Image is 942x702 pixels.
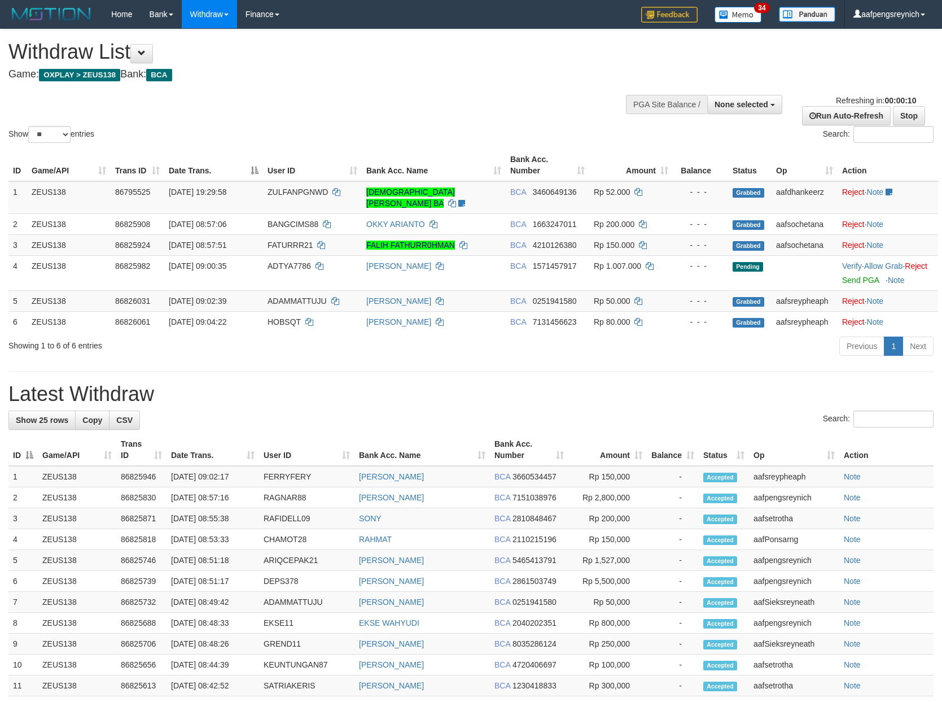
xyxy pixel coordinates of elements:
td: ZEUS138 [27,311,111,332]
a: [PERSON_NAME] [359,556,424,565]
a: [PERSON_NAME] [359,577,424,586]
td: aafpengsreynich [749,487,839,508]
td: Rp 250,000 [568,634,647,655]
td: - [647,571,699,592]
td: 3 [8,508,38,529]
span: Rp 200.000 [594,220,634,229]
a: CSV [109,411,140,430]
span: Accepted [703,473,737,482]
td: ZEUS138 [27,290,111,311]
td: 86825688 [116,613,167,634]
a: OKKY ARIANTO [366,220,425,229]
span: Grabbed [733,318,764,328]
span: BCA [510,297,526,306]
td: 6 [8,311,27,332]
a: Note [844,598,861,607]
td: Rp 1,527,000 [568,550,647,571]
td: ZEUS138 [38,634,116,655]
td: · [838,181,938,214]
span: Grabbed [733,241,764,251]
span: Rp 80.000 [594,317,630,326]
div: - - - [677,260,724,272]
select: Showentries [28,126,71,143]
td: [DATE] 08:55:38 [167,508,259,529]
td: 86825746 [116,550,167,571]
td: [DATE] 09:02:17 [167,466,259,487]
td: DEPS378 [259,571,354,592]
td: [DATE] 08:44:39 [167,655,259,675]
td: 86825830 [116,487,167,508]
span: BANGCIMS88 [268,220,318,229]
td: 9 [8,634,38,655]
td: · [838,290,938,311]
span: BCA [146,69,172,81]
td: ZEUS138 [27,234,111,255]
td: ZEUS138 [38,466,116,487]
span: BCA [510,220,526,229]
td: 5 [8,550,38,571]
a: FALIH FATHURR0HMAN [366,241,455,250]
span: [DATE] 08:57:51 [169,241,226,250]
img: MOTION_logo.png [8,6,94,23]
span: Grabbed [733,297,764,307]
span: Copy 1230418833 to clipboard [512,681,557,690]
a: Reject [842,317,865,326]
th: Trans ID: activate to sort column ascending [111,149,164,181]
span: Show 25 rows [16,416,68,425]
td: aafsochetana [772,213,838,234]
span: Copy 1663247011 to clipboard [533,220,577,229]
td: SATRIAKERIS [259,675,354,696]
td: aafsetrotha [749,508,839,529]
a: Allow Grab [864,261,902,271]
span: Pending [733,262,763,272]
a: Reject [842,297,865,306]
span: Accepted [703,494,737,503]
td: Rp 150,000 [568,529,647,550]
a: Note [867,220,884,229]
td: [DATE] 08:48:33 [167,613,259,634]
td: EKSE11 [259,613,354,634]
span: BCA [494,577,510,586]
a: [PERSON_NAME] [359,472,424,481]
span: Grabbed [733,220,764,230]
a: Next [902,337,934,356]
span: Copy 4720406697 to clipboard [512,660,557,669]
span: BCA [510,241,526,250]
td: Rp 200,000 [568,508,647,529]
td: 8 [8,613,38,634]
h1: Withdraw List [8,41,617,63]
td: [DATE] 08:51:18 [167,550,259,571]
a: [PERSON_NAME] [359,681,424,690]
a: Note [844,618,861,627]
span: Copy 3660534457 to clipboard [512,472,557,481]
td: - [647,592,699,613]
span: Accepted [703,556,737,566]
span: ZULFANPGNWD [268,188,328,197]
td: 86825871 [116,508,167,529]
span: [DATE] 09:02:39 [169,297,226,306]
div: PGA Site Balance / [626,95,707,114]
th: ID: activate to sort column descending [8,434,38,466]
td: ADAMMATTUJU [259,592,354,613]
div: - - - [677,186,724,198]
span: Copy 0251941580 to clipboard [533,297,577,306]
span: Copy 2861503749 to clipboard [512,577,557,586]
span: 86826061 [115,317,150,326]
span: Accepted [703,640,737,649]
span: ADAMMATTUJU [268,297,327,306]
td: 86825656 [116,655,167,675]
img: Feedback.jpg [641,7,698,23]
th: Game/API: activate to sort column ascending [38,434,116,466]
span: Accepted [703,514,737,524]
th: Action [839,434,934,466]
span: Rp 1.007.000 [594,261,641,271]
a: [PERSON_NAME] [359,493,424,502]
a: Reject [842,188,865,197]
a: 1 [884,337,903,356]
a: SONY [359,514,382,523]
span: Accepted [703,535,737,545]
td: 10 [8,655,38,675]
a: Note [844,681,861,690]
h1: Latest Withdraw [8,383,934,405]
span: BCA [494,472,510,481]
